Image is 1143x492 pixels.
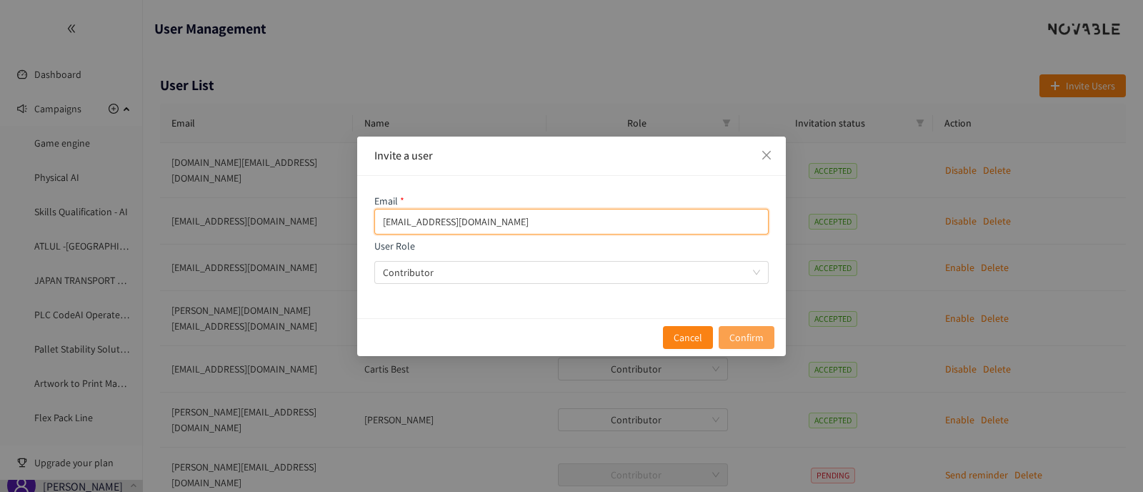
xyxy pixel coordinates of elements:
iframe: Chat Widget [1072,423,1143,492]
button: Confirm [719,326,774,349]
span: Confirm [729,330,764,345]
button: Cancel [663,326,713,349]
div: Invite a user [374,148,769,164]
button: Close [747,137,786,175]
label: User Role [374,240,769,279]
span: Contributor [383,262,760,283]
span: Cancel [674,330,702,345]
span: close [761,149,772,161]
input: email [374,209,769,235]
div: role [374,261,769,284]
label: Email [374,195,404,207]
